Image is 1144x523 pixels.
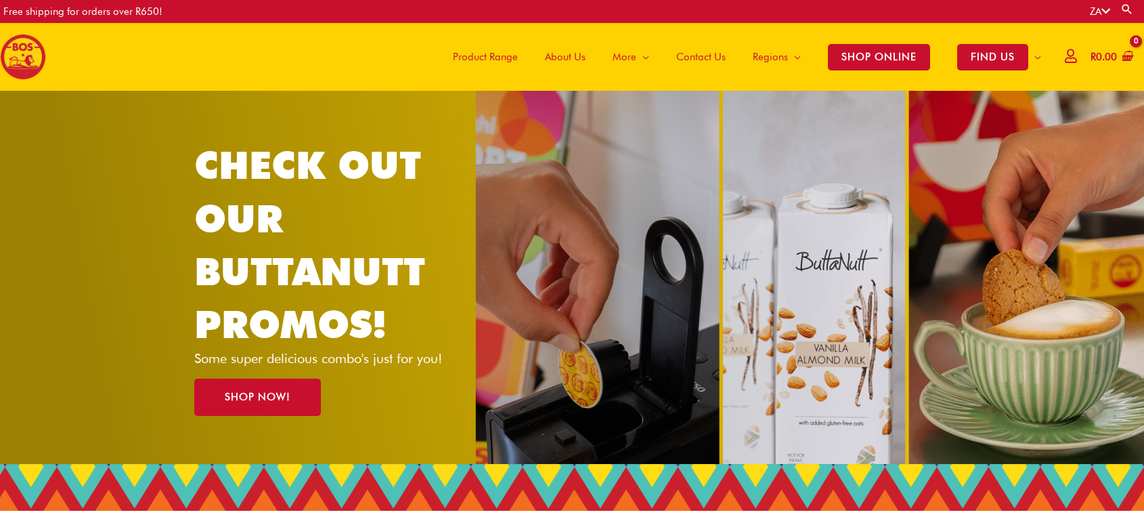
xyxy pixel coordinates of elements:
[957,44,1028,70] span: FIND US
[1091,51,1117,63] bdi: 0.00
[453,37,518,77] span: Product Range
[1090,5,1110,18] a: ZA
[531,23,599,91] a: About Us
[814,23,944,91] a: SHOP ONLINE
[676,37,726,77] span: Contact Us
[429,23,1055,91] nav: Site Navigation
[599,23,663,91] a: More
[1088,42,1134,72] a: View Shopping Cart, empty
[1120,3,1134,16] a: Search button
[439,23,531,91] a: Product Range
[828,44,930,70] span: SHOP ONLINE
[753,37,788,77] span: Regions
[194,379,321,416] a: SHOP NOW!
[663,23,739,91] a: Contact Us
[545,37,586,77] span: About Us
[1091,51,1096,63] span: R
[739,23,814,91] a: Regions
[225,392,290,402] span: SHOP NOW!
[194,352,466,365] p: Some super delicious combo's just for you!
[613,37,636,77] span: More
[194,142,425,347] a: CHECK OUT OUR BUTTANUTT PROMOS!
